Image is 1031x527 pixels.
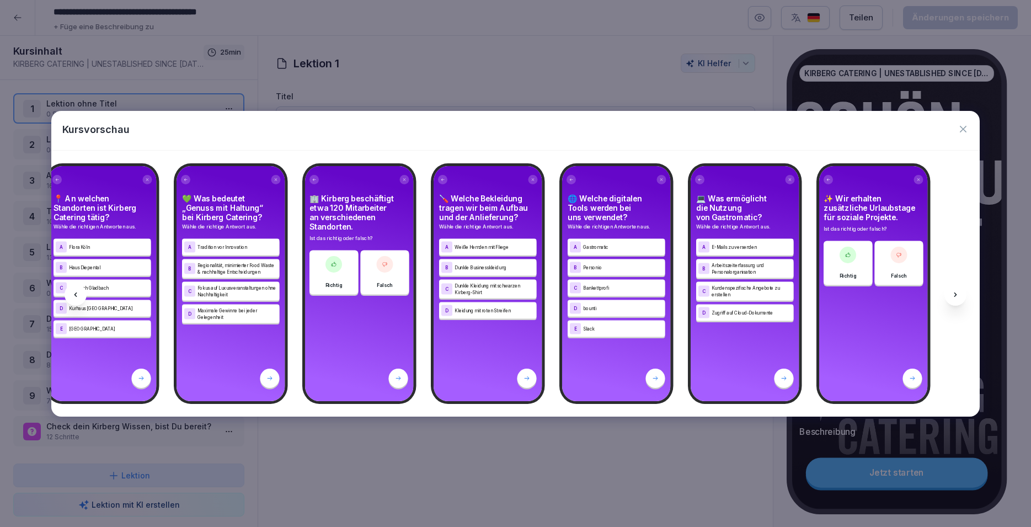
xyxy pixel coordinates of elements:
p: A [188,244,191,249]
p: Haus Diepental [69,264,149,270]
p: C [445,286,448,291]
p: Wähle die richtigen Antworten aus. [568,223,665,231]
p: A [574,244,577,249]
p: C [702,289,706,294]
p: E-Mails zu versenden [712,243,792,250]
p: B [446,265,449,270]
p: Tradition vor Innovation [197,243,277,250]
p: A [702,244,706,249]
p: C [574,285,577,290]
p: D [60,306,63,311]
p: [GEOGRAPHIC_DATA] [69,325,149,332]
p: bounti [583,305,663,311]
p: Dunkle Kleidung mit schwarzen Kirberg-Shirt [455,282,535,295]
h4: 💚 Was bedeutet „Genuss mit Haltung“ bei Kirberg Catering? [182,194,280,222]
p: A [60,244,63,249]
p: A [445,244,448,249]
p: Fokus auf Luxusveranstaltungen ohne Nachhaltigkeit [197,284,277,297]
p: Weiße Hemden mit Fliege [455,243,535,250]
p: Richtig [325,281,343,289]
p: C [188,289,191,294]
p: Kursvorschau [62,122,130,137]
p: Bergisch Gladbach [69,284,149,291]
p: E [60,326,63,331]
p: Ist das richtig oder falsch? [309,235,409,242]
p: D [702,310,706,315]
p: Wähle die richtige Antwort aus. [182,223,280,231]
p: B [60,265,63,270]
p: Arbeitszeiterfassung und Personalorganisation [712,262,792,275]
p: Flora Köln [69,243,149,250]
p: Gastromatic [583,243,663,250]
h4: 💻 Was ermöglicht die Nutzung von Gastromatic? [696,194,794,222]
h4: 🌐 Welche digitalen Tools werden bei uns verwendet? [568,194,665,222]
p: Maximale Gewinne bei jeder Gelegenheit [197,307,277,320]
h4: 📍 An welchen Standorten ist Kirberg Catering tätig? [54,194,151,222]
h4: ✨ Wir erhalten zusätzliche Urlaubstage für soziale Projekte. [824,194,923,222]
p: D [188,311,191,316]
p: Ist das richtig oder falsch? [824,225,923,233]
p: Kundenspezifische Angebote zu erstellen [712,284,792,297]
p: C [60,285,63,290]
p: Richtig [840,272,857,279]
h4: 🏢 Kirberg beschäftigt etwa 120 Mitarbeiter an verschiedenen Standorten. [309,194,409,231]
p: B [574,265,578,270]
p: Bankettprofi [583,284,663,291]
p: Kurhaus [GEOGRAPHIC_DATA] [69,305,149,311]
p: Regionalität, minimierter Food Waste & nachhaltige Entscheidungen [197,262,277,275]
p: Kleidung mit roten Streifen [455,307,535,313]
h4: 🪛 Welche Bekleidung tragen wir beim Aufbau und der Anlieferung? [439,194,537,222]
p: Slack [583,325,663,332]
p: E [574,326,577,331]
p: B [703,266,706,271]
p: Dunkle Businesskleidung [455,264,535,270]
p: Personio [583,264,663,270]
p: Falsch [377,281,393,289]
p: Zugriff auf Cloud-Dokumente [712,309,792,316]
p: Falsch [891,272,907,279]
p: Wähle die richtige Antwort aus. [696,223,794,231]
p: B [189,266,192,271]
p: D [574,306,577,311]
p: Wähle die richtigen Antworten aus. [54,223,151,231]
p: Wähle die richtige Antwort aus. [439,223,537,231]
p: D [445,308,448,313]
